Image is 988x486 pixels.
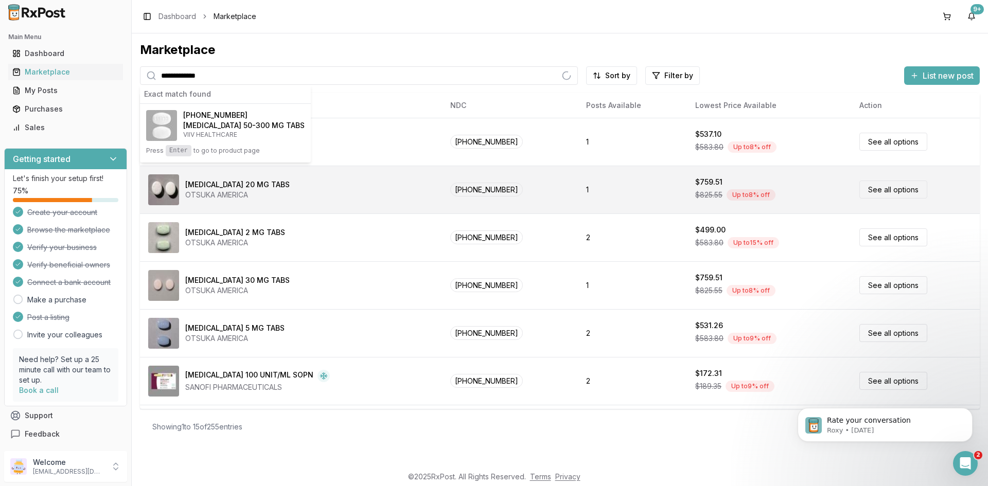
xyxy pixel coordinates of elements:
div: [MEDICAL_DATA] 2 MG TABS [185,227,285,238]
td: 2 [578,213,687,261]
div: $759.51 [695,273,722,283]
a: Sales [8,118,123,137]
div: Marketplace [12,67,119,77]
button: Purchases [4,101,127,117]
a: See all options [859,372,927,390]
th: Action [851,93,980,118]
a: Book a call [19,386,59,394]
span: Post a listing [27,312,69,322]
span: to go to product page [193,147,260,155]
a: See all options [859,181,927,199]
p: Let's finish your setup first! [13,173,118,184]
button: Sort by [586,66,637,85]
span: [PHONE_NUMBER] [450,278,523,292]
td: 1 [578,261,687,309]
a: Privacy [555,472,580,481]
div: 9+ [971,4,984,14]
span: [PHONE_NUMBER] [183,110,248,120]
a: See all options [859,276,927,294]
img: RxPost Logo [4,4,70,21]
button: Marketplace [4,64,127,80]
div: Sales [12,122,119,133]
div: Showing 1 to 15 of 255 entries [152,422,242,432]
div: SANOFI PHARMACEUTICALS [185,382,330,392]
span: $825.55 [695,285,722,296]
button: Support [4,406,127,425]
div: [MEDICAL_DATA] 100 UNIT/ML SOPN [185,370,313,382]
td: 1 [578,118,687,166]
span: [PHONE_NUMBER] [450,374,523,388]
button: My Posts [4,82,127,99]
h3: Getting started [13,153,70,165]
iframe: Intercom live chat [953,451,978,476]
span: [PHONE_NUMBER] [450,326,523,340]
a: See all options [859,228,927,246]
span: 75 % [13,186,28,196]
span: [PHONE_NUMBER] [450,230,523,244]
span: Browse the marketplace [27,225,110,235]
td: 2 [578,357,687,405]
a: Purchases [8,100,123,118]
div: Up to 9 % off [726,381,774,392]
div: Purchases [12,104,119,114]
button: Sales [4,119,127,136]
div: OTSUKA AMERICA [185,285,290,296]
span: [PHONE_NUMBER] [450,183,523,196]
div: $499.00 [695,225,726,235]
a: Terms [530,472,551,481]
img: Abilify 30 MG TABS [148,270,179,301]
span: Create your account [27,207,97,218]
img: Abilify 5 MG TABS [148,318,179,349]
a: My Posts [8,81,123,100]
div: Marketplace [140,42,980,58]
p: Welcome [33,457,104,467]
span: $583.80 [695,142,724,152]
button: Dovato 50-300 MG TABS[PHONE_NUMBER][MEDICAL_DATA] 50-300 MG TABSVIIV HEALTHCAREPressEnterto go to... [140,104,311,163]
button: 9+ [963,8,980,25]
span: Connect a bank account [27,277,111,287]
a: See all options [859,324,927,342]
a: Marketplace [8,63,123,81]
a: Invite your colleagues [27,330,102,340]
h4: [MEDICAL_DATA] 50-300 MG TABS [183,120,305,131]
th: NDC [442,93,578,118]
div: Exact match found [140,85,311,104]
a: Dashboard [158,11,196,22]
span: Sort by [605,70,630,81]
span: List new post [923,69,974,82]
div: [MEDICAL_DATA] 5 MG TABS [185,323,285,333]
button: Filter by [645,66,700,85]
span: Verify beneficial owners [27,260,110,270]
div: Up to 8 % off [727,189,775,201]
span: Feedback [25,429,60,439]
button: Feedback [4,425,127,443]
div: [MEDICAL_DATA] 20 MG TABS [185,179,290,190]
a: See all options [859,133,927,151]
h2: Main Menu [8,33,123,41]
div: $537.10 [695,129,721,139]
button: List new post [904,66,980,85]
div: $172.31 [695,368,722,379]
img: User avatar [10,458,27,475]
th: Posts Available [578,93,687,118]
nav: breadcrumb [158,11,256,22]
th: Lowest Price Available [687,93,851,118]
td: 2 [578,309,687,357]
div: Up to 15 % off [728,237,779,248]
span: 2 [974,451,982,459]
div: OTSUKA AMERICA [185,333,285,344]
p: Need help? Set up a 25 minute call with our team to set up. [19,354,112,385]
a: Dashboard [8,44,123,63]
span: Marketplace [214,11,256,22]
div: Up to 8 % off [727,285,775,296]
span: $825.55 [695,190,722,200]
div: My Posts [12,85,119,96]
span: Press [146,147,164,155]
img: Admelog SoloStar 100 UNIT/ML SOPN [148,366,179,397]
img: Dovato 50-300 MG TABS [146,110,177,141]
span: Filter by [664,70,693,81]
span: $583.80 [695,333,724,344]
img: Abilify 20 MG TABS [148,174,179,205]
